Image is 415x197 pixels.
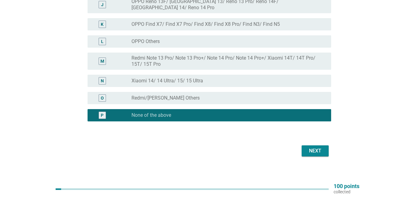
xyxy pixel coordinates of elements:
[302,145,329,156] button: Next
[334,183,359,189] p: 100 points
[131,21,280,27] label: OPPO Find X7/ Find X7 Pro/ Find X8/ Find X8 Pro/ Find N3/ Find N5
[101,2,104,8] div: J
[131,112,171,118] label: None of the above
[131,78,203,84] label: Xiaomi 14/ 14 Ultra/ 15/ 15 Ultra
[131,95,200,101] label: Redmi/[PERSON_NAME] Others
[307,147,324,155] div: Next
[101,21,104,28] div: K
[101,95,104,101] div: O
[131,55,321,67] label: Redmi Note 13 Pro/ Note 13 Pro+/ Note 14 Pro/ Note 14 Pro+/ Xiaomi 14T/ 14T Pro/ 15T/ 15T Pro
[101,78,104,84] div: N
[100,58,104,65] div: M
[101,38,104,45] div: L
[131,38,160,45] label: OPPO Others
[334,189,359,195] p: collected
[101,112,104,119] div: P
